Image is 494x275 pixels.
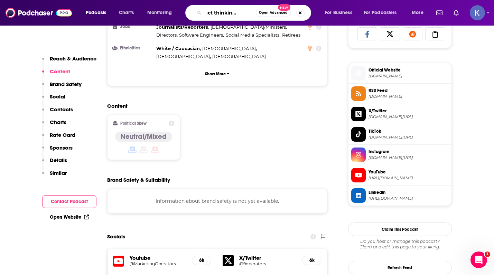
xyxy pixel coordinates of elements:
a: Show notifications dropdown [451,7,462,19]
p: Show More [205,72,226,76]
a: Charts [114,7,138,18]
span: Official Website [369,67,449,73]
h4: Neutral/Mixed [121,132,167,141]
img: User Profile [470,5,485,20]
span: For Podcasters [364,8,397,18]
a: YouTube[URL][DOMAIN_NAME] [351,168,449,182]
button: Content [42,68,70,81]
button: Reach & Audience [42,55,96,68]
button: Refresh Feed [348,261,452,274]
h2: Political Skew [120,121,147,126]
span: , [156,23,209,31]
span: Retirees [282,32,300,38]
p: Social [50,93,65,100]
p: Rate Card [50,132,75,138]
a: Official Website[DOMAIN_NAME] [351,66,449,80]
span: Open Advanced [259,11,288,15]
span: Podcasts [86,8,106,18]
p: Similar [50,170,67,176]
span: X/Twitter [369,108,449,114]
button: Similar [42,170,67,182]
span: , [156,53,211,60]
a: Share on X/Twitter [380,27,400,40]
button: Social [42,93,65,106]
p: Charts [50,119,66,125]
h2: Content [107,103,322,109]
span: , [226,31,280,39]
span: 1 [485,252,490,257]
span: RSS Feed [369,87,449,94]
button: Show profile menu [470,5,485,20]
button: Contact Podcast [42,195,96,208]
span: Directors [156,32,177,38]
span: More [412,8,423,18]
p: Details [50,157,67,163]
a: Copy Link [425,27,445,40]
span: , [156,45,201,53]
button: Details [42,157,67,170]
button: open menu [320,7,361,18]
a: X/Twitter[DOMAIN_NAME][URL] [351,107,449,121]
span: https://www.linkedin.com/company/operators-podcast [369,196,449,201]
span: Instagram [369,149,449,155]
span: Logged in as kristina.caracciolo [470,5,485,20]
button: open menu [407,7,432,18]
span: Do you host or manage this podcast? [348,239,452,244]
span: anchor.fm [369,94,449,99]
span: , [211,23,287,31]
h5: 6k [308,257,316,263]
span: Software Engineers [179,32,223,38]
span: twitter.com/9operators [369,114,449,120]
button: open menu [359,7,407,18]
button: Brand Safety [42,81,82,94]
a: RSS Feed[DOMAIN_NAME] [351,86,449,101]
h5: Youtube [130,255,187,261]
p: Sponsors [50,144,73,151]
span: https://www.youtube.com/@MarketingOperators [369,176,449,181]
span: , [179,31,224,39]
a: Share on Reddit [403,27,423,40]
input: Search podcasts, credits, & more... [204,7,256,18]
a: Show notifications dropdown [434,7,445,19]
p: Contacts [50,106,73,113]
a: @MarketingOperators [130,261,187,266]
span: [DEMOGRAPHIC_DATA] [202,46,256,51]
a: Share on Facebook [357,27,378,40]
button: Charts [42,119,66,132]
span: , [156,31,178,39]
span: [DEMOGRAPHIC_DATA]/Ministers [211,24,286,30]
span: instagram.com/9operators [369,155,449,160]
span: New [278,4,290,11]
img: Podchaser - Follow, Share and Rate Podcasts [6,6,72,19]
h3: Ethnicities [113,46,153,50]
span: 9operators.com [369,74,449,79]
span: For Business [325,8,352,18]
button: Open AdvancedNew [256,9,291,17]
button: open menu [142,7,181,18]
h5: 8k [198,257,205,263]
div: Claim and edit this page to your liking. [348,239,452,250]
span: Social Media Specialists [226,32,279,38]
button: Sponsors [42,144,73,157]
iframe: Intercom live chat [470,252,487,268]
h2: Socials [107,230,125,243]
a: @9operators [239,261,297,266]
span: Linkedin [369,189,449,196]
h5: X/Twitter [239,255,297,261]
a: Instagram[DOMAIN_NAME][URL] [351,148,449,162]
button: Contacts [42,106,73,119]
div: Search podcasts, credits, & more... [192,5,318,21]
h3: Jobs [113,25,153,29]
button: Claim This Podcast [348,222,452,236]
span: [DEMOGRAPHIC_DATA] [156,54,210,59]
button: Show More [113,67,322,80]
span: Monitoring [147,8,172,18]
span: [DEMOGRAPHIC_DATA] [212,54,266,59]
p: Brand Safety [50,81,82,87]
div: Information about brand safety is not yet available. [107,189,328,214]
p: Content [50,68,70,75]
span: , [202,45,257,53]
button: open menu [81,7,115,18]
